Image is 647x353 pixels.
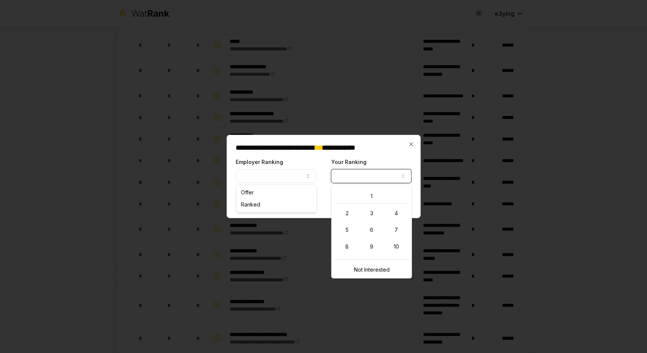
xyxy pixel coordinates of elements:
[354,266,390,273] span: Not Interested
[346,209,349,217] span: 2
[394,243,399,250] span: 10
[395,226,398,234] span: 7
[345,243,349,250] span: 8
[331,159,367,165] label: Your Ranking
[370,243,373,250] span: 9
[395,209,398,217] span: 4
[371,192,373,200] span: 1
[370,226,373,234] span: 6
[346,226,349,234] span: 5
[236,195,278,209] button: Contribute
[370,209,373,217] span: 3
[236,159,284,165] label: Employer Ranking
